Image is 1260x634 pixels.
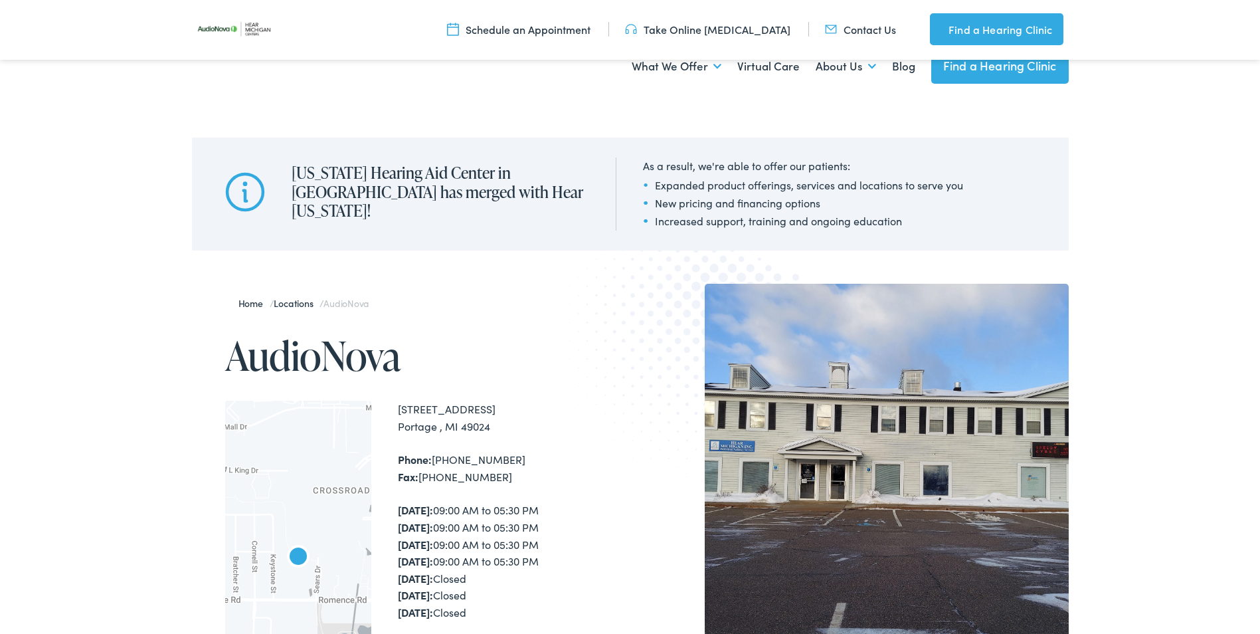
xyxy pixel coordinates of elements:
li: Expanded product offerings, services and locations to serve you [643,177,963,193]
div: As a result, we're able to offer our patients: [643,158,963,173]
img: Blue information icon - blue lowercase letter i inside of a blue circle [225,172,265,212]
strong: [DATE]: [398,587,433,602]
strong: Fax: [398,469,418,484]
img: utility icon [930,21,942,37]
h1: AudioNova [225,334,630,377]
a: What We Offer [632,42,721,91]
strong: Phone: [398,452,432,467]
span: / / [238,296,369,310]
li: New pricing and financing options [643,195,963,211]
img: utility icon [447,22,459,37]
strong: [DATE]: [398,520,433,534]
a: Blog [892,42,915,91]
a: Take Online [MEDICAL_DATA] [625,22,790,37]
a: Locations [274,296,319,310]
div: [PHONE_NUMBER] [PHONE_NUMBER] [398,451,630,485]
a: Schedule an Appointment [447,22,590,37]
img: utility icon [625,22,637,37]
div: [STREET_ADDRESS] Portage , MI 49024 [398,401,630,435]
a: Find a Hearing Clinic [931,48,1069,84]
strong: [DATE]: [398,605,433,619]
a: About Us [816,42,876,91]
li: Increased support, training and ongoing education [643,213,963,229]
strong: [DATE]: [398,554,433,568]
span: AudioNova [323,296,369,310]
a: Home [238,296,270,310]
a: Virtual Care [737,42,800,91]
a: Contact Us [825,22,896,37]
h2: [US_STATE] Hearing Aid Center in [GEOGRAPHIC_DATA] has merged with Hear [US_STATE]! [292,163,589,221]
div: 09:00 AM to 05:30 PM 09:00 AM to 05:30 PM 09:00 AM to 05:30 PM 09:00 AM to 05:30 PM Closed Closed... [398,502,630,621]
a: Find a Hearing Clinic [930,13,1063,45]
strong: [DATE]: [398,571,433,585]
div: AudioNova [282,542,314,574]
img: utility icon [825,22,837,37]
strong: [DATE]: [398,502,433,517]
strong: [DATE]: [398,537,433,552]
